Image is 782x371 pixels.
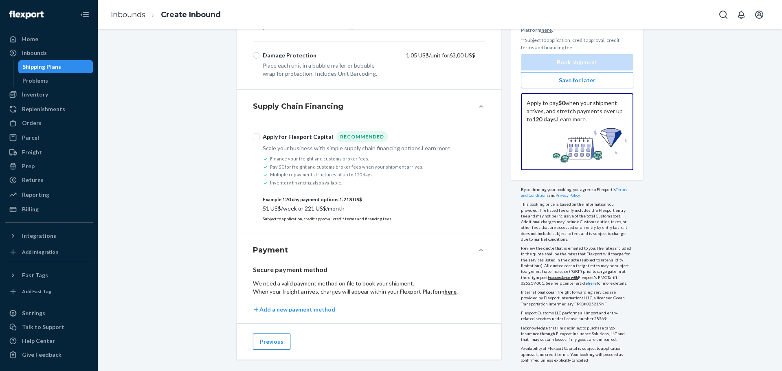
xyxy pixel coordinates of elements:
[541,27,552,33] a: here
[532,115,556,122] b: 120 days
[5,307,93,320] a: Settings
[263,133,333,141] div: Apply for Flexport Capital
[5,334,93,347] a: Help Center
[253,288,485,296] p: When your freight arrives, charges will appear within your Flexport Platform .
[270,180,342,186] div: Inventory financing also available.
[5,103,93,116] a: Replenishments
[22,35,38,43] div: Home
[521,289,632,307] p: International ocean freight forwarding services are provided by Flexport International LLC, a lic...
[5,246,93,259] a: Add Integration
[557,115,586,122] a: Learn more
[263,144,452,187] div: Scale your business with simple supply chain financing options. .
[253,334,290,350] button: Previous
[22,337,55,345] div: Help Center
[422,144,450,152] button: Learn more
[521,187,627,197] a: Terms and Conditions
[253,245,288,255] h4: Payment
[5,116,93,130] a: Orders
[336,131,388,142] div: Recommended
[77,7,93,23] button: Close Navigation
[22,162,35,170] div: Prep
[22,148,42,156] div: Freight
[263,61,384,78] div: Place each unit in a bubble mailer or bububle wrap for protection. Includes Unit Barcoding.
[253,279,485,296] p: We need a valid payment method on file to book your shipment.
[588,280,597,285] button: here
[5,348,93,361] button: Give Feedback
[5,269,93,282] button: Fast Tags
[22,271,48,279] div: Fast Tags
[22,77,48,85] div: Problems
[253,101,343,112] h4: Supply Chain Financing
[22,176,44,184] div: Returns
[253,52,259,59] input: Damage Protection
[22,49,47,57] div: Inbounds
[22,105,65,113] div: Replenishments
[521,310,632,322] p: Flexport Customs LLC performs all import and entry-related services under license number 28569.
[22,309,45,317] div: Settings
[263,216,452,222] p: Subject to application, credit approval, credit terms and financing fees.
[161,10,221,19] a: Create Inbound
[5,321,93,334] a: Talk to Support
[22,191,49,199] div: Reporting
[22,134,39,142] div: Parcel
[548,274,578,279] span: in accordance with
[521,54,633,70] button: Book shipment
[521,325,632,342] p: I acknowledge that I'm declining to purchase cargo insurance through Flexport Insurance Solutions...
[558,99,565,106] b: $0
[5,229,93,242] button: Integrations
[521,13,626,33] b: International Freight payments must be made in our Flexport Platform .
[5,285,93,298] a: Add Fast Tag
[253,134,259,140] input: Apply for Flexport CapitalRecommended
[22,63,61,71] div: Shipping Plans
[263,196,452,203] p: Example 120 day payment options 1.218 US$
[253,265,485,274] p: Secure payment method
[270,171,373,178] div: Multiple repayment structures of up to 120 days.
[521,37,633,50] p: **Subject to application, credit approval, credit terms and financing fees.
[259,305,335,314] p: Add a new payment method
[18,74,93,87] a: Problems
[22,90,48,99] div: Inventory
[5,46,93,59] a: Inbounds
[104,3,227,27] ol: breadcrumbs
[22,205,39,213] div: Billing
[111,10,145,19] a: Inbounds
[5,88,93,101] a: Inventory
[5,188,93,201] a: Reporting
[22,351,62,359] div: Give Feedback
[22,323,64,331] div: Talk to Support
[521,245,632,286] p: Review the quote that is emailed to you. The rates included in the quote shall be the rates that ...
[715,7,731,23] button: Open Search Box
[5,33,93,46] a: Home
[22,288,51,295] div: Add Fast Tag
[521,186,632,198] p: By confirming your booking, you agree to Flexport's and .
[270,164,423,170] div: Pay $0 for freight and customs broker fees when your shipment arrives.
[270,156,369,162] div: Finance your freight and customs broker fees.
[22,119,42,127] div: Orders
[18,60,93,73] a: Shipping Plans
[521,72,633,88] button: Save for later
[263,51,316,59] div: Damage Protection
[263,204,452,213] p: 51 US$/week or 221 US$/month
[751,7,767,23] button: Open account menu
[556,192,580,197] a: Privacy Policy
[5,131,93,144] a: Parcel
[444,288,457,295] a: here
[391,51,475,59] div: 1,05 US$ /unit for 63,00 US$
[5,160,93,173] a: Prep
[22,248,58,255] div: Add Integration
[521,201,632,242] p: This booking price is based on the information you provided. The listed fee only includes the Fle...
[527,99,628,123] p: Apply to pay when your shipment arrives, and stretch payments over up to . .
[22,232,56,240] div: Integrations
[5,173,93,187] a: Returns
[9,11,44,19] img: Flexport logo
[733,7,749,23] button: Open notifications
[5,146,93,159] a: Freight
[5,203,93,216] a: Billing
[521,345,632,363] p: Availability of Flexport Capital is subject to application approval and credit terms. Your bookin...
